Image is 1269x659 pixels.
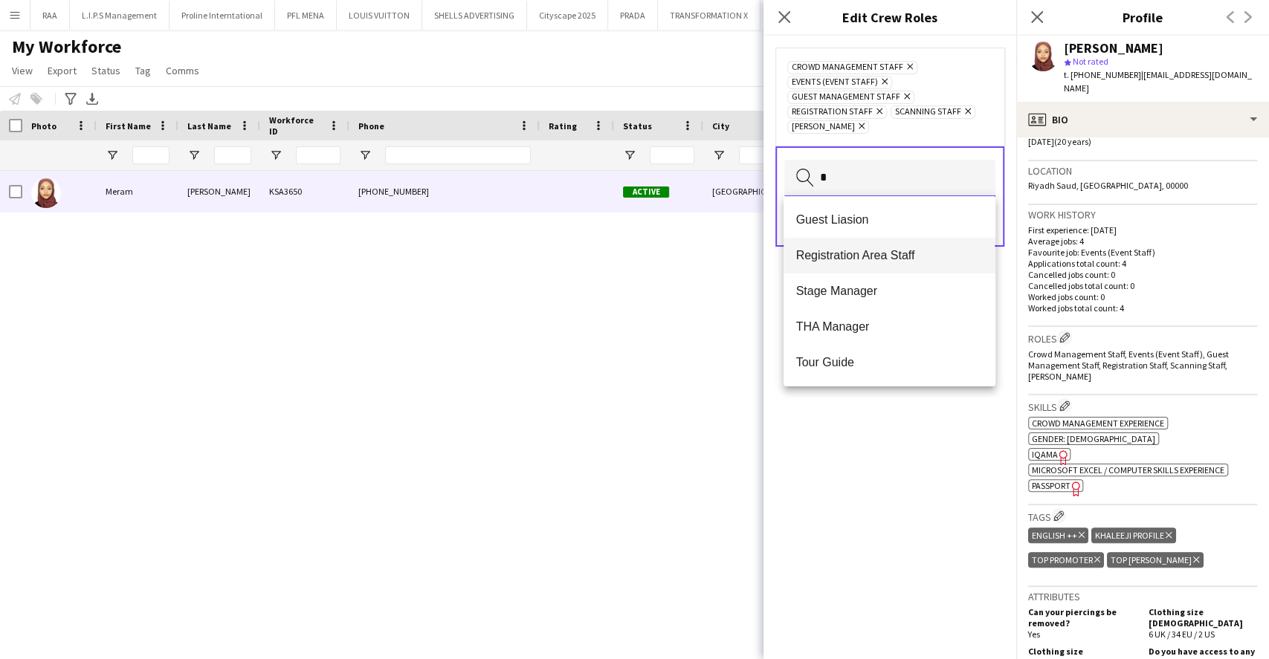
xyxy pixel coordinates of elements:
h3: Tags [1028,508,1257,524]
span: Photo [31,120,56,132]
h3: Roles [1028,330,1257,345]
span: My Workforce [12,36,121,58]
a: Export [42,61,83,80]
h3: Skills [1028,398,1257,414]
button: PRADA [608,1,658,30]
a: View [6,61,39,80]
span: | [EMAIL_ADDRESS][DOMAIN_NAME] [1064,69,1252,94]
h3: Profile [1016,7,1269,27]
button: PFL MENA [275,1,337,30]
span: t. [PHONE_NUMBER] [1064,69,1141,80]
span: Registration Staff [792,106,873,118]
div: [GEOGRAPHIC_DATA] [703,171,792,212]
span: 6 UK / 34 EU / 2 US [1149,629,1215,640]
button: Open Filter Menu [106,149,119,162]
span: [DATE] (20 years) [1028,136,1091,147]
span: Crowd Management Staff, Events (Event Staff), Guest Management Staff, Registration Staff, Scannin... [1028,348,1229,382]
span: City [712,120,729,132]
p: Average jobs: 4 [1028,236,1257,247]
span: Microsoft Excel / Computer skills experience [1032,464,1224,475]
img: Meram Ahmed [31,178,61,208]
span: Status [91,64,120,77]
button: Proline Interntational [169,1,275,30]
div: TOP PROMOTER [1028,552,1104,568]
button: Open Filter Menu [712,149,726,162]
input: First Name Filter Input [132,146,169,164]
button: Cityscape 2025 [527,1,608,30]
div: [PERSON_NAME] [1064,42,1163,55]
h3: Location [1028,164,1257,178]
div: Meram [97,171,178,212]
input: Workforce ID Filter Input [296,146,340,164]
span: Stage Manager [795,284,983,298]
h5: Clothing size [DEMOGRAPHIC_DATA] [1149,606,1257,629]
span: Guest Management Staff [792,91,900,103]
span: Not rated [1073,56,1108,67]
p: Worked jobs total count: 4 [1028,302,1257,314]
span: [PERSON_NAME] [792,121,855,133]
p: Cancelled jobs count: 0 [1028,269,1257,280]
button: Open Filter Menu [269,149,282,162]
div: KHALEEJI PROFILE [1091,527,1175,543]
span: Crowd management experience [1032,418,1164,429]
div: [PERSON_NAME] [178,171,260,212]
input: Status Filter Input [650,146,694,164]
span: Riyadh Saud, [GEOGRAPHIC_DATA], 00000 [1028,180,1188,191]
h3: Work history [1028,208,1257,221]
app-action-btn: Export XLSX [83,90,101,108]
h5: Can your piercings be removed? [1028,606,1137,629]
button: Open Filter Menu [623,149,636,162]
span: Tag [135,64,151,77]
a: Comms [160,61,205,80]
span: Gender: [DEMOGRAPHIC_DATA] [1032,433,1155,444]
span: Last Name [187,120,231,132]
button: Open Filter Menu [358,149,372,162]
span: Scanning Staff [895,106,961,118]
button: Open Filter Menu [187,149,201,162]
a: Tag [129,61,157,80]
div: TOP [PERSON_NAME] [1107,552,1203,568]
input: Phone Filter Input [385,146,531,164]
div: Bio [1016,102,1269,137]
p: Favourite job: Events (Event Staff) [1028,247,1257,258]
p: Applications total count: 4 [1028,258,1257,269]
p: Cancelled jobs total count: 0 [1028,280,1257,291]
input: City Filter Input [739,146,784,164]
button: L.I.P.S Management [70,1,169,30]
span: Registration Area Staff [795,248,983,262]
button: LOUIS VUITTON [337,1,422,30]
button: TRANSFORMATION X [658,1,761,30]
div: [PHONE_NUMBER] [349,171,540,212]
span: Guest Liasion [795,212,983,227]
span: Workforce ID [269,114,323,137]
span: First Name [106,120,151,132]
span: Status [623,120,652,132]
h3: Edit Crew Roles [763,7,1016,27]
span: Crowd Management Staff [792,62,903,74]
span: Active [623,186,669,198]
span: Export [48,64,77,77]
a: Status [85,61,126,80]
h3: Attributes [1028,590,1257,603]
span: IQAMA [1032,449,1058,460]
button: SHELLS ADVERTISING [422,1,527,30]
span: THA Manager [795,319,983,334]
span: Rating [549,120,577,132]
input: Last Name Filter Input [214,146,251,164]
span: Tour Guide [795,355,983,369]
app-action-btn: Advanced filters [62,90,80,108]
span: View [12,64,33,77]
div: KSA3650 [260,171,349,212]
span: Events (Event Staff) [792,77,878,88]
p: First experience: [DATE] [1028,224,1257,236]
span: Phone [358,120,384,132]
p: Worked jobs count: 0 [1028,291,1257,302]
div: ENGLISH ++ [1028,527,1088,543]
span: Passport [1032,480,1071,491]
button: RAA [30,1,70,30]
span: Comms [166,64,199,77]
span: Yes [1028,629,1040,640]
